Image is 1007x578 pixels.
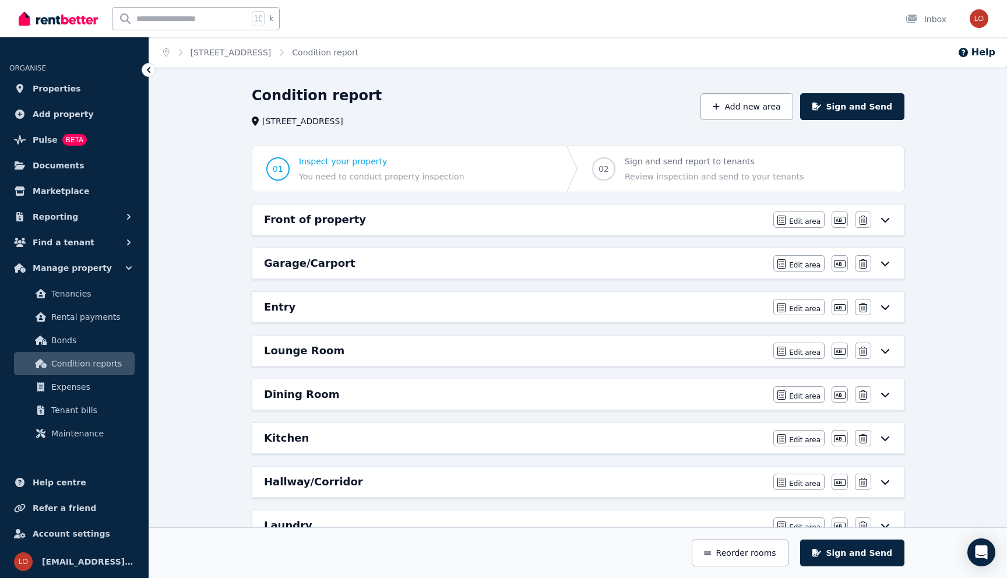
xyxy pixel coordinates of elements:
[9,471,139,494] a: Help centre
[789,392,821,401] span: Edit area
[51,403,130,417] span: Tenant bills
[773,430,825,446] button: Edit area
[14,352,135,375] a: Condition reports
[773,386,825,403] button: Edit area
[264,255,355,272] h6: Garage/Carport
[33,82,81,96] span: Properties
[14,329,135,352] a: Bonds
[625,156,804,167] span: Sign and send report to tenants
[700,93,793,120] button: Add new area
[14,375,135,399] a: Expenses
[264,343,344,359] h6: Lounge Room
[33,158,84,172] span: Documents
[299,171,464,182] span: You need to conduct property inspection
[14,282,135,305] a: Tenancies
[773,212,825,228] button: Edit area
[773,474,825,490] button: Edit area
[9,205,139,228] button: Reporting
[970,9,988,28] img: local.pmanagement@gmail.com
[9,154,139,177] a: Documents
[773,517,825,534] button: Edit area
[33,501,96,515] span: Refer a friend
[292,48,358,57] a: Condition report
[264,474,363,490] h6: Hallway/Corridor
[42,555,135,569] span: [EMAIL_ADDRESS][DOMAIN_NAME]
[33,210,78,224] span: Reporting
[264,430,309,446] h6: Kitchen
[264,212,366,228] h6: Front of property
[773,299,825,315] button: Edit area
[51,357,130,371] span: Condition reports
[598,163,609,175] span: 02
[692,540,788,566] button: Reorder rooms
[62,134,87,146] span: BETA
[9,256,139,280] button: Manage property
[33,235,94,249] span: Find a tenant
[51,333,130,347] span: Bonds
[800,93,904,120] button: Sign and Send
[773,255,825,272] button: Edit area
[33,107,94,121] span: Add property
[906,13,946,25] div: Inbox
[19,10,98,27] img: RentBetter
[14,305,135,329] a: Rental payments
[264,386,339,403] h6: Dining Room
[773,343,825,359] button: Edit area
[264,517,312,534] h6: Laundry
[957,45,995,59] button: Help
[9,77,139,100] a: Properties
[14,422,135,445] a: Maintenance
[252,146,904,192] nav: Progress
[51,380,130,394] span: Expenses
[299,156,464,167] span: Inspect your property
[262,115,343,127] span: [STREET_ADDRESS]
[9,103,139,126] a: Add property
[9,64,46,72] span: ORGANISE
[273,163,283,175] span: 01
[9,179,139,203] a: Marketplace
[51,310,130,324] span: Rental payments
[789,217,821,226] span: Edit area
[9,522,139,545] a: Account settings
[9,128,139,151] a: PulseBETA
[789,260,821,270] span: Edit area
[789,348,821,357] span: Edit area
[789,479,821,488] span: Edit area
[33,527,110,541] span: Account settings
[33,475,86,489] span: Help centre
[33,261,112,275] span: Manage property
[625,171,804,182] span: Review inspection and send to your tenants
[252,86,382,105] h1: Condition report
[269,14,273,23] span: k
[789,523,821,532] span: Edit area
[264,299,295,315] h6: Entry
[14,552,33,571] img: local.pmanagement@gmail.com
[789,304,821,313] span: Edit area
[191,48,272,57] a: [STREET_ADDRESS]
[33,184,89,198] span: Marketplace
[14,399,135,422] a: Tenant bills
[51,427,130,440] span: Maintenance
[33,133,58,147] span: Pulse
[9,231,139,254] button: Find a tenant
[9,496,139,520] a: Refer a friend
[149,37,372,68] nav: Breadcrumb
[967,538,995,566] div: Open Intercom Messenger
[800,540,904,566] button: Sign and Send
[789,435,821,445] span: Edit area
[51,287,130,301] span: Tenancies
